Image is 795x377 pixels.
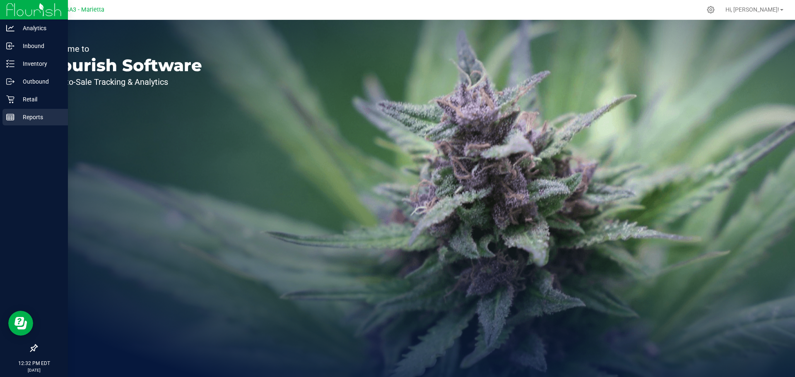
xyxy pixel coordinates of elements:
[4,360,64,367] p: 12:32 PM EDT
[14,41,64,51] p: Inbound
[65,6,104,13] span: GA3 - Marietta
[6,60,14,68] inline-svg: Inventory
[6,42,14,50] inline-svg: Inbound
[14,94,64,104] p: Retail
[6,24,14,32] inline-svg: Analytics
[6,113,14,121] inline-svg: Reports
[706,6,716,14] div: Manage settings
[6,77,14,86] inline-svg: Outbound
[8,311,33,336] iframe: Resource center
[14,59,64,69] p: Inventory
[6,95,14,103] inline-svg: Retail
[725,6,779,13] span: Hi, [PERSON_NAME]!
[45,78,202,86] p: Seed-to-Sale Tracking & Analytics
[14,23,64,33] p: Analytics
[45,45,202,53] p: Welcome to
[14,77,64,86] p: Outbound
[45,57,202,74] p: Flourish Software
[4,367,64,373] p: [DATE]
[14,112,64,122] p: Reports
